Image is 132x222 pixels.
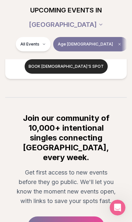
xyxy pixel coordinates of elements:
span: UPCOMING EVENTS IN [30,5,102,14]
h2: Join our community of 10,000+ intentional singles connecting [GEOGRAPHIC_DATA], every week. [16,113,116,162]
iframe: Intercom live chat [110,200,125,215]
span: All Events [20,41,39,46]
button: Book [DEMOGRAPHIC_DATA]'s spot [25,59,108,74]
span: Age [DEMOGRAPHIC_DATA] [58,41,113,46]
button: Age [DEMOGRAPHIC_DATA]Clear age [53,37,128,51]
p: Get first access to new events before they go public. We'll let you know the moment new events op... [16,168,116,206]
button: [GEOGRAPHIC_DATA] [29,17,103,31]
button: All Events [16,37,51,51]
span: Clear age [116,40,123,48]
